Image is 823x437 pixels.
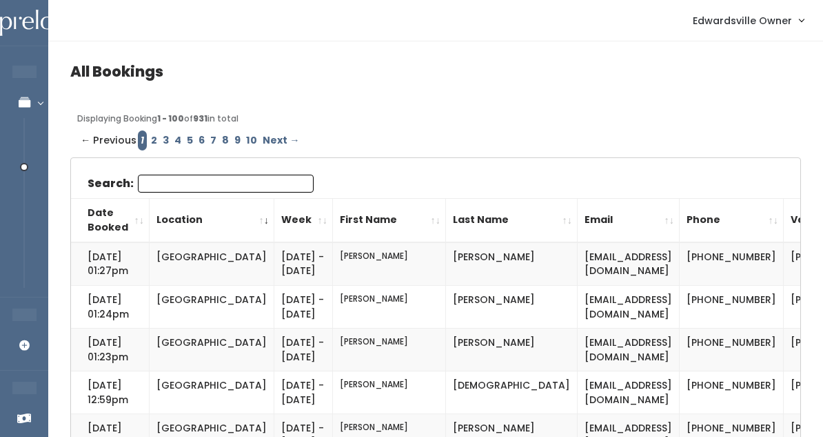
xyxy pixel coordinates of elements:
th: First Name: activate to sort column ascending [333,198,446,242]
input: Search: [138,175,314,193]
a: Page 10 [243,130,260,150]
th: Phone: activate to sort column ascending [680,198,784,242]
td: [PHONE_NUMBER] [680,371,784,414]
th: Location: activate to sort column ascending [150,198,274,242]
td: [PERSON_NAME] [333,371,446,414]
a: Page 9 [232,130,243,150]
th: Week: activate to sort column ascending [274,198,333,242]
td: [DATE] - [DATE] [274,286,333,329]
h4: All Bookings [70,64,801,79]
td: [EMAIL_ADDRESS][DOMAIN_NAME] [578,371,680,414]
a: Page 2 [148,130,160,150]
td: [EMAIL_ADDRESS][DOMAIN_NAME] [578,329,680,371]
span: Edwardsville Owner [693,13,792,28]
td: [GEOGRAPHIC_DATA] [150,242,274,286]
a: Page 4 [172,130,184,150]
td: [DATE] - [DATE] [274,242,333,286]
th: Date Booked: activate to sort column ascending [71,198,150,242]
td: [DATE] 01:27pm [71,242,150,286]
td: [PERSON_NAME] [446,286,578,329]
a: Page 3 [160,130,172,150]
b: 931 [193,113,207,124]
label: Search: [88,175,314,193]
a: Page 8 [219,130,232,150]
td: [PERSON_NAME] [333,242,446,286]
em: Page 1 [138,130,147,150]
th: Last Name: activate to sort column ascending [446,198,578,242]
div: Displaying Booking of in total [77,113,794,125]
td: [GEOGRAPHIC_DATA] [150,286,274,329]
a: Page 5 [184,130,196,150]
td: [DATE] 12:59pm [71,371,150,414]
td: [DATE] 01:23pm [71,329,150,371]
td: [PHONE_NUMBER] [680,242,784,286]
td: [PHONE_NUMBER] [680,329,784,371]
a: Page 6 [196,130,207,150]
td: [PERSON_NAME] [446,242,578,286]
div: Pagination [77,130,794,150]
td: [DATE] 01:24pm [71,286,150,329]
td: [DEMOGRAPHIC_DATA] [446,371,578,414]
span: ← Previous [81,130,136,150]
b: 1 - 100 [157,113,184,124]
td: [EMAIL_ADDRESS][DOMAIN_NAME] [578,286,680,329]
td: [EMAIL_ADDRESS][DOMAIN_NAME] [578,242,680,286]
td: [GEOGRAPHIC_DATA] [150,329,274,371]
td: [PERSON_NAME] [333,286,446,329]
a: Page 7 [207,130,219,150]
td: [PERSON_NAME] [446,329,578,371]
td: [PERSON_NAME] [333,329,446,371]
td: [DATE] - [DATE] [274,371,333,414]
a: Next → [260,130,302,150]
td: [DATE] - [DATE] [274,329,333,371]
td: [GEOGRAPHIC_DATA] [150,371,274,414]
td: [PHONE_NUMBER] [680,286,784,329]
th: Email: activate to sort column ascending [578,198,680,242]
a: Edwardsville Owner [679,6,817,35]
